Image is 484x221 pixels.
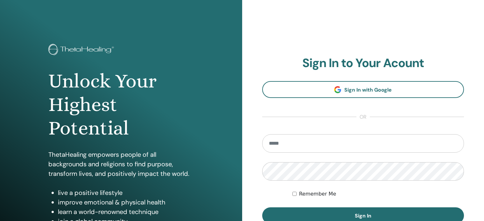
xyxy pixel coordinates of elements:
[355,212,371,219] span: Sign In
[58,207,194,217] li: learn a world-renowned technique
[299,190,336,198] label: Remember Me
[48,69,194,140] h1: Unlock Your Highest Potential
[58,197,194,207] li: improve emotional & physical health
[58,188,194,197] li: live a positive lifestyle
[344,86,392,93] span: Sign In with Google
[262,56,464,71] h2: Sign In to Your Acount
[262,81,464,98] a: Sign In with Google
[48,150,194,178] p: ThetaHealing empowers people of all backgrounds and religions to find purpose, transform lives, a...
[292,190,464,198] div: Keep me authenticated indefinitely or until I manually logout
[356,113,370,121] span: or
